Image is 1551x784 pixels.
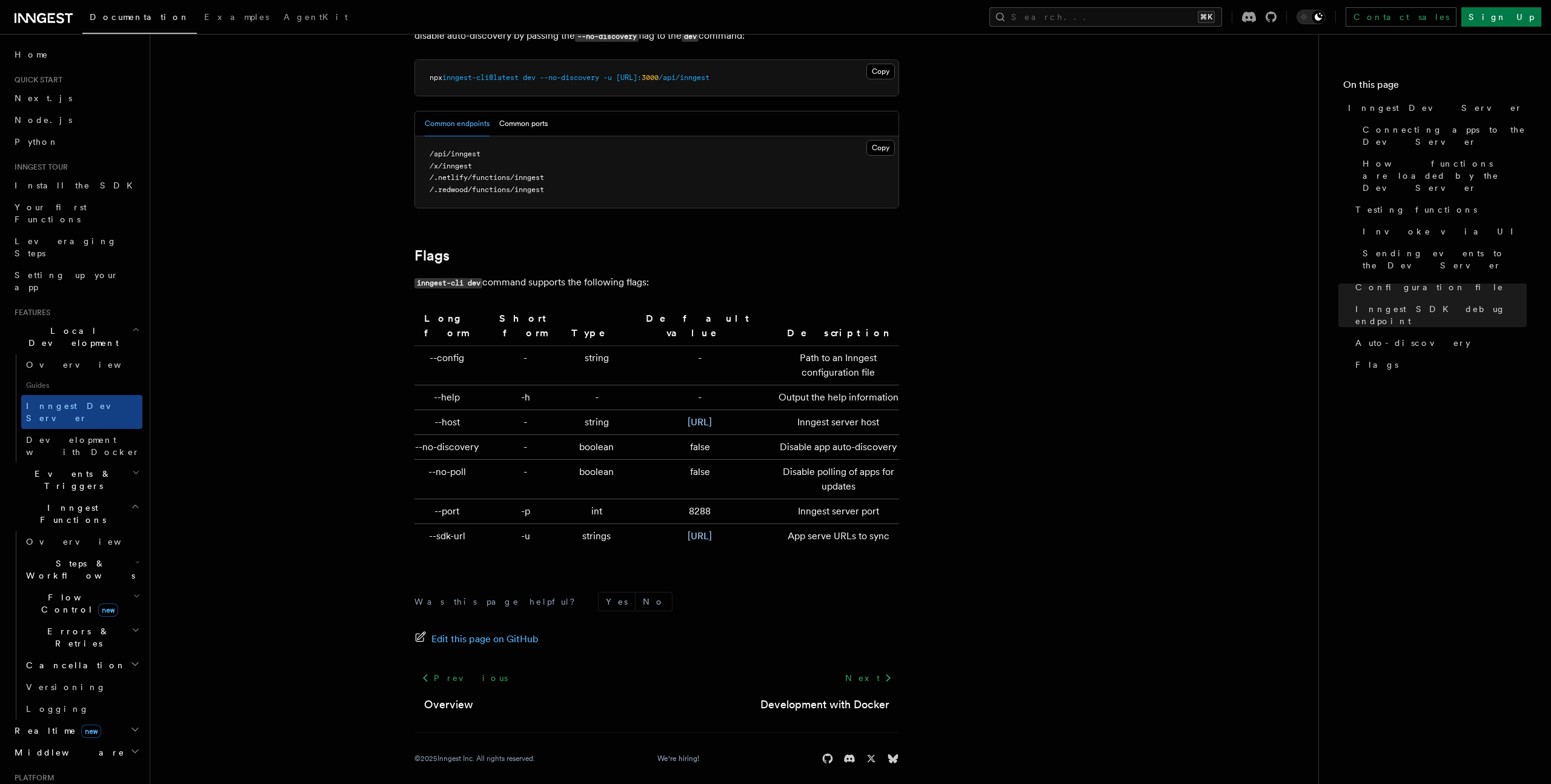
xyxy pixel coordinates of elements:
a: Development with Docker [760,696,889,713]
span: Configuration file [1355,281,1504,293]
span: Features [10,308,50,317]
a: [URL] [688,416,712,428]
button: Search...⌘K [989,7,1222,27]
a: Inngest SDK debug endpoint [1350,298,1527,332]
a: Previous [414,667,514,689]
a: Home [10,44,142,65]
td: -p [485,499,566,524]
a: [URL] [688,530,712,542]
a: Overview [21,354,142,376]
span: /.netlify/functions/inngest [430,173,544,182]
button: Realtimenew [10,720,142,742]
a: Edit this page on GitHub [414,631,539,648]
td: boolean [566,460,627,499]
td: - [566,385,627,410]
a: Examples [197,4,276,33]
strong: Type [571,327,622,339]
button: Copy [866,64,895,79]
span: Middleware [10,746,125,759]
span: Flow Control [21,591,133,616]
td: --help [414,385,485,410]
kbd: ⌘K [1198,11,1215,23]
a: We're hiring! [657,754,699,763]
button: Toggle dark mode [1297,10,1326,24]
span: npx [430,73,442,82]
a: Inngest Dev Server [21,395,142,429]
span: Inngest Dev Server [1348,102,1523,114]
button: Copy [866,140,895,156]
span: [URL]: [616,73,642,82]
span: Node.js [15,115,72,125]
button: Common endpoints [425,111,490,136]
span: Local Development [10,325,132,349]
span: Guides [21,376,142,395]
td: -u [485,524,566,549]
strong: Short form [499,313,551,339]
td: Inngest server port [773,499,899,524]
div: Inngest Functions [10,531,142,720]
span: Install the SDK [15,181,140,190]
span: Examples [204,12,269,22]
button: Events & Triggers [10,463,142,497]
span: Development with Docker [26,435,140,457]
button: Middleware [10,742,142,763]
a: Versioning [21,676,142,698]
a: Sending events to the Dev Server [1358,242,1527,276]
span: Testing functions [1355,204,1477,216]
td: - [627,346,773,385]
span: Steps & Workflows [21,557,135,582]
button: Yes [599,593,635,611]
span: Sending events to the Dev Server [1363,247,1527,271]
span: Your first Functions [15,202,87,224]
span: Documentation [90,12,190,22]
a: Your first Functions [10,196,142,230]
a: Setting up your app [10,264,142,298]
td: --host [414,410,485,435]
td: boolean [566,435,627,460]
td: --config [414,346,485,385]
td: false [627,460,773,499]
a: Inngest Dev Server [1343,97,1527,119]
p: command supports the following flags: [414,274,899,291]
td: string [566,346,627,385]
a: Flags [1350,354,1527,376]
span: Inngest Dev Server [26,401,130,423]
a: Next [838,667,899,689]
span: Realtime [10,725,101,737]
td: - [627,385,773,410]
td: Output the help information [773,385,899,410]
span: Edit this page on GitHub [431,631,539,648]
span: Flags [1355,359,1398,371]
span: Inngest SDK debug endpoint [1355,303,1527,327]
span: new [81,725,101,738]
div: Local Development [10,354,142,463]
button: Cancellation [21,654,142,676]
td: string [566,410,627,435]
strong: Description [787,327,890,339]
a: Next.js [10,87,142,109]
a: How functions are loaded by the Dev Server [1358,153,1527,199]
code: dev [682,32,699,42]
span: Inngest tour [10,162,68,172]
a: Configuration file [1350,276,1527,298]
span: Inngest Functions [10,502,131,526]
span: Cancellation [21,659,126,671]
span: Connecting apps to the Dev Server [1363,124,1527,148]
td: false [627,435,773,460]
td: --no-poll [414,460,485,499]
td: --no-discovery [414,435,485,460]
a: Sign Up [1461,7,1541,27]
span: 3000 [642,73,659,82]
button: Common ports [499,111,548,136]
td: int [566,499,627,524]
strong: Default value [646,313,754,339]
td: --sdk-url [414,524,485,549]
a: Flags [414,247,450,264]
span: /api/inngest [430,150,480,158]
span: Setting up your app [15,270,119,292]
span: /.redwood/functions/inngest [430,185,544,194]
button: Errors & Retries [21,620,142,654]
td: Path to an Inngest configuration file [773,346,899,385]
button: No [636,593,672,611]
td: - [485,460,566,499]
